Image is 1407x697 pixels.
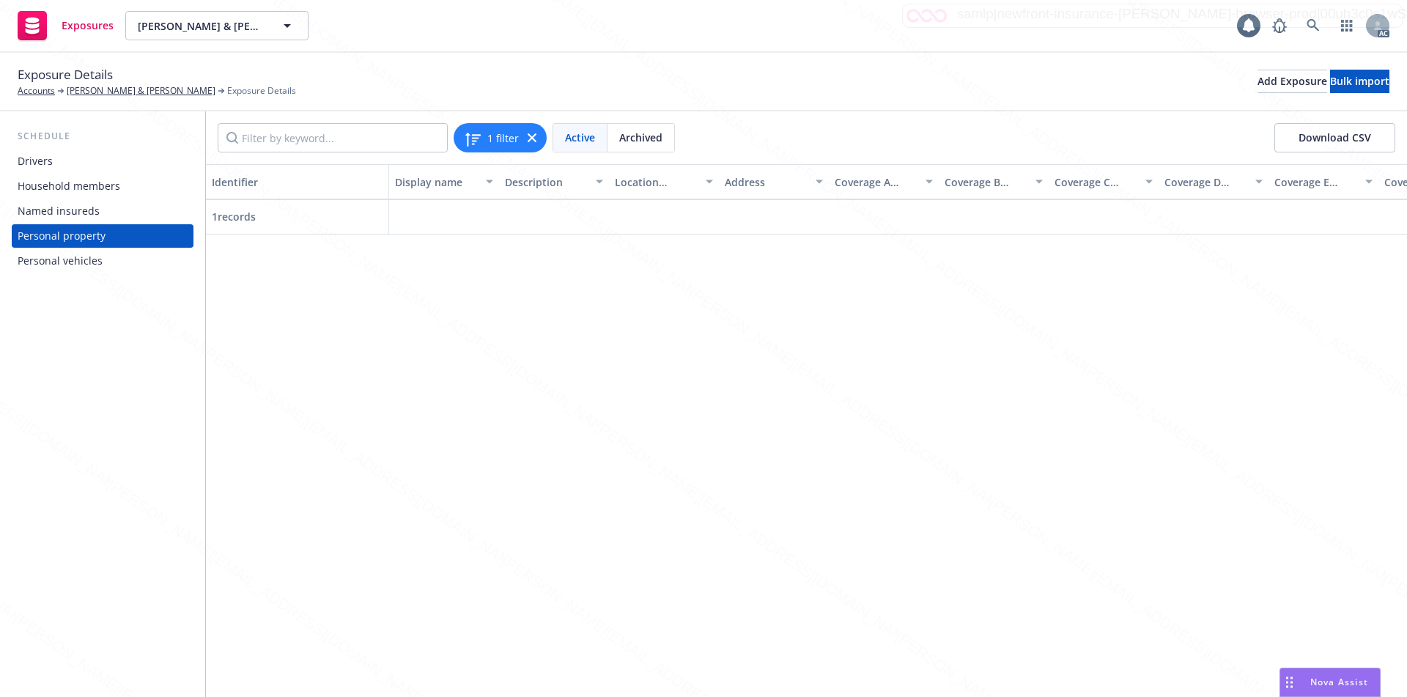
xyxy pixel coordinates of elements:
button: Download CSV [1274,123,1395,152]
div: Coverage D (Loss of use) [1164,174,1247,190]
div: Drivers [18,150,53,173]
a: Switch app [1332,11,1362,40]
div: Named insureds [18,199,100,223]
div: Add Exposure [1258,70,1327,92]
div: Address [725,174,807,190]
a: Drivers [12,150,193,173]
button: Coverage B (Appt structures) [939,164,1049,199]
button: Identifier [206,164,389,199]
a: Named insureds [12,199,193,223]
div: Location number [615,174,697,190]
a: Search [1299,11,1328,40]
span: 1 filter [487,130,519,146]
span: Archived [619,130,662,145]
a: Personal property [12,224,193,248]
button: [PERSON_NAME] & [PERSON_NAME] [125,11,309,40]
button: Coverage A (Building value) [829,164,939,199]
button: Coverage E (Liability) [1268,164,1378,199]
button: Coverage C (Household personal property) [1049,164,1159,199]
a: Exposures [12,5,119,46]
span: Exposure Details [18,65,113,84]
div: Drag to move [1280,668,1299,696]
div: Schedule [12,129,193,144]
div: Personal property [18,224,106,248]
span: Active [565,130,595,145]
div: Coverage E (Liability) [1274,174,1356,190]
span: 1 records [212,210,256,224]
span: Exposures [62,20,114,32]
button: Display name [389,164,499,199]
div: Description [505,174,587,190]
div: Coverage C (Household personal property) [1055,174,1137,190]
span: Exposure Details [227,84,296,97]
button: Add Exposure [1258,70,1327,93]
a: [PERSON_NAME] & [PERSON_NAME] [67,84,215,97]
a: Accounts [18,84,55,97]
div: Bulk import [1330,70,1389,92]
a: Personal vehicles [12,249,193,273]
div: Identifier [212,174,383,190]
div: Display name [395,174,477,190]
div: Personal vehicles [18,249,103,273]
div: Household members [18,174,120,198]
button: Coverage D (Loss of use) [1159,164,1268,199]
button: Address [719,164,829,199]
button: Description [499,164,609,199]
div: Coverage A (Building value) [835,174,917,190]
div: Coverage B (Appt structures) [945,174,1027,190]
button: Bulk import [1330,70,1389,93]
button: Location number [609,164,719,199]
button: Nova Assist [1279,668,1381,697]
a: Household members [12,174,193,198]
a: Report a Bug [1265,11,1294,40]
input: Filter by keyword... [218,123,448,152]
span: Nova Assist [1310,676,1368,688]
span: [PERSON_NAME] & [PERSON_NAME] [138,18,265,34]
